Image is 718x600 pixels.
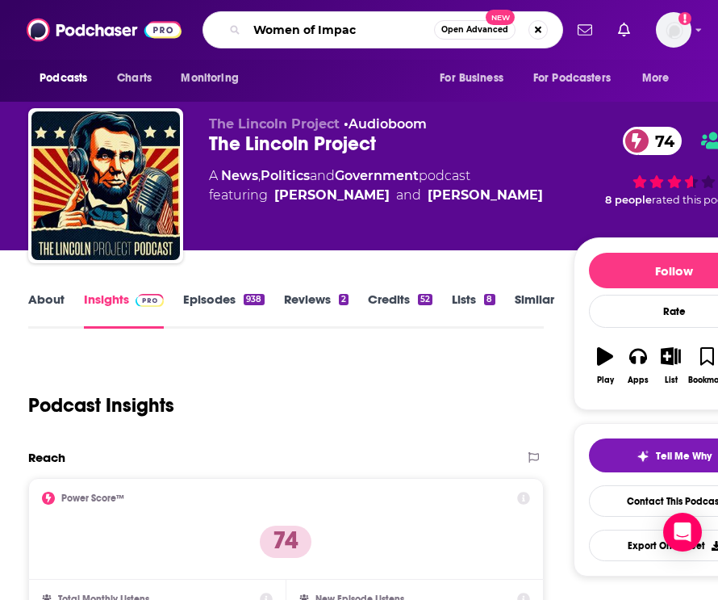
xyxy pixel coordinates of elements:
[284,292,349,329] a: Reviews2
[665,376,678,385] div: List
[28,63,108,94] button: open menu
[396,186,421,205] span: and
[202,11,563,48] div: Search podcasts, credits, & more...
[260,526,311,558] p: 74
[40,67,87,90] span: Podcasts
[209,166,543,205] div: A podcast
[678,12,691,25] svg: Add a profile image
[244,294,264,305] div: 938
[221,168,258,183] a: News
[484,294,495,305] div: 8
[631,63,690,94] button: open menu
[61,493,124,504] h2: Power Score™
[663,513,702,552] div: Open Intercom Messenger
[428,186,543,205] a: Reed Galen
[452,292,495,329] a: Lists8
[623,127,683,155] a: 74
[656,12,691,48] span: Logged in as calellac
[169,63,259,94] button: open menu
[106,63,161,94] a: Charts
[642,67,670,90] span: More
[441,26,508,34] span: Open Advanced
[274,186,390,205] a: Rick Wilson
[27,15,182,45] img: Podchaser - Follow, Share and Rate Podcasts
[28,450,65,465] h2: Reach
[628,376,649,385] div: Apps
[605,194,652,206] span: 8 people
[533,67,611,90] span: For Podcasters
[639,127,683,155] span: 74
[136,294,164,307] img: Podchaser Pro
[258,168,261,183] span: ,
[486,10,515,25] span: New
[310,168,335,183] span: and
[428,63,524,94] button: open menu
[612,16,637,44] a: Show notifications dropdown
[28,393,174,417] h1: Podcast Insights
[209,186,543,205] span: featuring
[656,12,691,48] img: User Profile
[621,337,654,395] button: Apps
[31,111,180,260] img: The Lincoln Project
[181,67,238,90] span: Monitoring
[349,116,427,132] a: Audioboom
[656,12,691,48] button: Show profile menu
[434,20,516,40] button: Open AdvancedNew
[247,17,434,43] input: Search podcasts, credits, & more...
[597,376,614,385] div: Play
[523,63,634,94] button: open menu
[589,337,622,395] button: Play
[418,294,432,305] div: 52
[209,116,340,132] span: The Lincoln Project
[117,67,152,90] span: Charts
[654,337,687,395] button: List
[183,292,264,329] a: Episodes938
[368,292,432,329] a: Credits52
[84,292,164,329] a: InsightsPodchaser Pro
[656,450,712,463] span: Tell Me Why
[571,16,599,44] a: Show notifications dropdown
[335,168,419,183] a: Government
[344,116,427,132] span: •
[261,168,310,183] a: Politics
[339,294,349,305] div: 2
[440,67,503,90] span: For Business
[515,292,554,329] a: Similar
[637,450,649,463] img: tell me why sparkle
[28,292,65,329] a: About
